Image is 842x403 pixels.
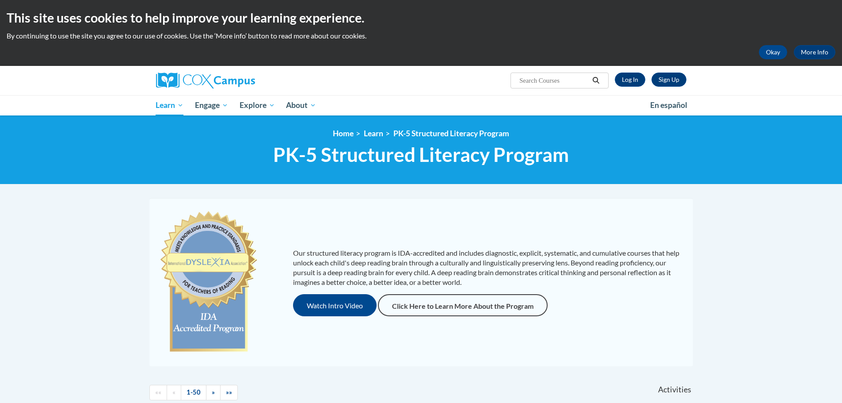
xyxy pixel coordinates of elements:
[189,95,234,115] a: Engage
[220,385,238,400] a: End
[293,248,684,287] p: Our structured literacy program is IDA-accredited and includes diagnostic, explicit, systematic, ...
[212,388,215,396] span: »
[293,294,377,316] button: Watch Intro Video
[167,385,181,400] a: Previous
[226,388,232,396] span: »»
[286,100,316,111] span: About
[280,95,322,115] a: About
[652,73,686,87] a: Register
[658,385,691,395] span: Activities
[650,100,687,110] span: En español
[759,45,787,59] button: Okay
[333,129,354,138] a: Home
[378,294,548,316] a: Click Here to Learn More About the Program
[181,385,206,400] a: 1-50
[644,96,693,115] a: En español
[240,100,275,111] span: Explore
[206,385,221,400] a: Next
[615,73,645,87] a: Log In
[156,100,183,111] span: Learn
[156,73,255,88] img: Cox Campus
[7,9,835,27] h2: This site uses cookies to help improve your learning experience.
[195,100,228,111] span: Engage
[143,95,700,115] div: Main menu
[364,129,383,138] a: Learn
[172,388,175,396] span: «
[149,385,167,400] a: Begining
[234,95,281,115] a: Explore
[273,143,569,166] span: PK-5 Structured Literacy Program
[150,95,190,115] a: Learn
[155,388,161,396] span: ««
[393,129,509,138] a: PK-5 Structured Literacy Program
[518,75,589,86] input: Search Courses
[794,45,835,59] a: More Info
[158,207,259,357] img: c477cda6-e343-453b-bfce-d6f9e9818e1c.png
[156,73,324,88] a: Cox Campus
[7,31,835,41] p: By continuing to use the site you agree to our use of cookies. Use the ‘More info’ button to read...
[589,75,602,86] button: Search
